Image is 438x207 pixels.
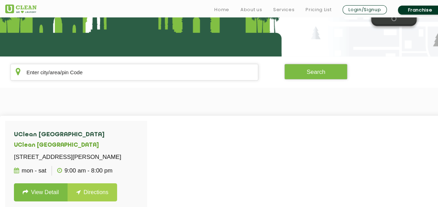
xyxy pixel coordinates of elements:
[14,183,68,201] a: View Detail
[306,6,331,14] a: Pricing List
[273,6,294,14] a: Services
[14,166,46,176] p: Mon - Sat
[14,131,121,138] h4: UClean [GEOGRAPHIC_DATA]
[14,152,121,162] p: [STREET_ADDRESS][PERSON_NAME]
[68,183,117,201] a: Directions
[240,6,262,14] a: About us
[214,6,229,14] a: Home
[10,64,258,80] input: Enter city/area/pin Code
[343,5,387,14] a: Login/Signup
[14,142,121,149] h5: UClean [GEOGRAPHIC_DATA]
[57,166,113,176] p: 9:00 AM - 8:00 PM
[5,5,37,13] img: UClean Laundry and Dry Cleaning
[284,64,348,79] button: Search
